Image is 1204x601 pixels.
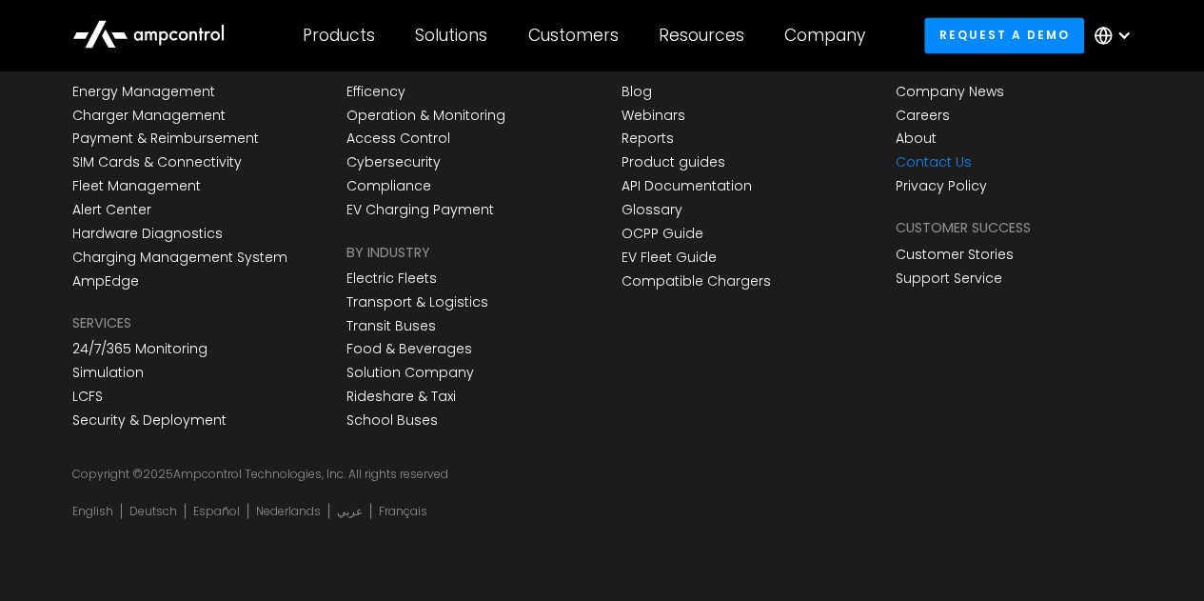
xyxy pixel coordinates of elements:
a: Customer Stories [896,246,1014,262]
a: Simulation [72,364,144,380]
div: Resources [659,25,744,46]
a: Deutsch [129,503,177,518]
a: LCFS [72,388,103,404]
a: API Documentation [622,178,752,194]
div: Solutions [415,25,487,46]
a: Request a demo [924,17,1084,52]
a: Charger Management [72,108,226,124]
div: Products [303,25,375,46]
div: Customer success [896,217,1031,238]
a: Glossary [622,202,682,218]
a: Contact Us [896,154,972,170]
a: Security & Deployment [72,411,227,428]
a: Product guides [622,154,725,170]
div: Company [784,25,865,46]
a: Blog [622,84,652,100]
a: عربي [337,503,363,518]
a: Efficency [346,84,405,100]
a: Compliance [346,178,431,194]
div: BY INDUSTRY [346,241,430,262]
a: Careers [896,108,950,124]
a: Support Service [896,270,1002,286]
div: Copyright © Ampcontrol Technologies, Inc. All rights reserved [72,466,1132,481]
a: School Buses [346,411,438,428]
a: Hardware Diagnostics [72,226,223,242]
a: Privacy Policy [896,178,987,194]
a: Company News [896,84,1004,100]
a: Food & Beverages [346,340,472,356]
a: Electric Fleets [346,270,437,286]
a: Français [379,503,427,518]
span: 2025 [143,465,173,481]
a: 24/7/365 Monitoring [72,340,207,356]
a: Payment & Reimbursement [72,130,259,147]
a: English [72,503,113,518]
a: SIM Cards & Connectivity [72,154,242,170]
div: Customers [528,25,619,46]
a: AmpEdge [72,272,139,289]
a: Charging Management System [72,249,287,265]
a: Transport & Logistics [346,293,488,310]
div: SERVICES [72,311,131,332]
a: Webinars [622,108,685,124]
a: Nederlands [256,503,321,518]
a: Rideshare & Taxi [346,388,456,404]
a: Operation & Monitoring [346,108,505,124]
a: About [896,130,937,147]
a: Energy Management [72,84,215,100]
a: Español [193,503,240,518]
a: Alert Center [72,202,151,218]
a: Solution Company [346,364,474,380]
a: EV Charging Payment [346,202,494,218]
a: Compatible Chargers [622,272,771,289]
a: Fleet Management [72,178,201,194]
a: Reports [622,130,674,147]
a: EV Fleet Guide [622,249,717,265]
a: Access Control [346,130,450,147]
a: Transit Buses [346,317,436,333]
span: Phone number [298,78,388,96]
a: OCPP Guide [622,226,703,242]
a: Cybersecurity [346,154,441,170]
